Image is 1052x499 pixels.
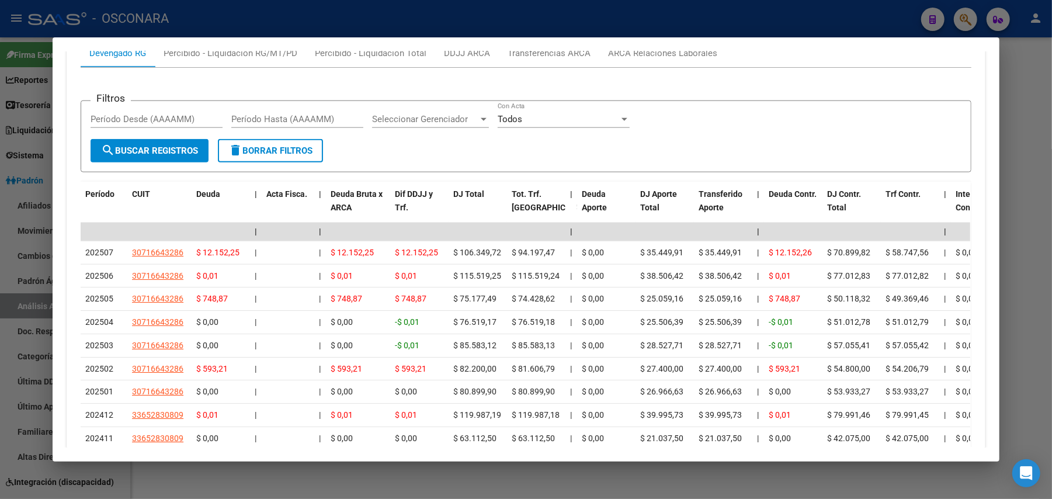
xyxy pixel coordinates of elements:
span: $ 0,00 [956,317,978,327]
span: 30716643286 [132,294,183,303]
span: | [944,434,946,443]
span: $ 0,00 [196,434,218,443]
span: Deuda Bruta x ARCA [331,189,383,212]
span: Trf Contr. [886,189,921,199]
span: 30716643286 [132,248,183,257]
span: 202505 [85,294,113,303]
span: 30716643286 [132,387,183,396]
span: $ 74.428,62 [512,294,555,303]
datatable-header-cell: | [939,182,951,233]
span: | [757,227,759,236]
span: $ 0,00 [582,387,604,396]
span: | [255,271,256,280]
span: 202412 [85,410,113,420]
span: | [319,248,321,257]
span: $ 0,00 [196,341,218,350]
span: | [319,189,321,199]
span: $ 58.747,56 [886,248,929,257]
span: 30716643286 [132,271,183,280]
span: | [570,227,572,236]
span: $ 0,01 [196,271,218,280]
span: $ 51.012,79 [886,317,929,327]
span: $ 26.966,63 [640,387,683,396]
span: $ 42.075,00 [886,434,929,443]
div: Open Intercom Messenger [1012,459,1040,487]
datatable-header-cell: DJ Contr. Total [822,182,881,233]
datatable-header-cell: Deuda Aporte [577,182,636,233]
datatable-header-cell: Trf Contr. [881,182,939,233]
span: $ 79.991,45 [886,410,929,420]
span: | [944,227,946,236]
span: $ 115.519,24 [512,271,560,280]
span: $ 63.112,50 [512,434,555,443]
span: $ 12.152,25 [395,248,438,257]
datatable-header-cell: Deuda Contr. [764,182,822,233]
span: $ 77.012,83 [827,271,870,280]
div: ARCA Relaciones Laborales [608,47,717,60]
span: $ 94.197,47 [512,248,555,257]
span: $ 76.519,17 [453,317,497,327]
span: $ 0,00 [582,341,604,350]
span: $ 0,00 [582,434,604,443]
div: DDJJ ARCA [444,47,490,60]
span: $ 0,00 [769,387,791,396]
span: $ 85.583,12 [453,341,497,350]
span: | [255,434,256,443]
span: $ 0,01 [196,410,218,420]
span: $ 0,00 [769,434,791,443]
span: Deuda Contr. [769,189,817,199]
span: $ 57.055,41 [827,341,870,350]
span: Todos [498,114,522,124]
span: | [255,189,257,199]
span: | [255,410,256,420]
span: $ 0,00 [582,294,604,303]
datatable-header-cell: Intereses Contr. [951,182,1009,233]
span: $ 593,21 [331,364,362,373]
span: 202502 [85,364,113,373]
span: $ 54.800,00 [827,364,870,373]
span: | [944,387,946,396]
span: $ 35.449,91 [699,248,742,257]
span: DJ Total [453,189,484,199]
span: | [570,248,572,257]
span: | [944,364,946,373]
span: 30716643286 [132,341,183,350]
span: Seleccionar Gerenciador [372,114,478,124]
span: | [255,248,256,257]
span: -$ 0,01 [769,317,793,327]
span: $ 49.369,46 [886,294,929,303]
span: $ 25.059,16 [640,294,683,303]
span: $ 75.177,49 [453,294,497,303]
span: | [319,410,321,420]
span: | [570,294,572,303]
span: | [757,248,759,257]
span: 30716643286 [132,364,183,373]
span: | [570,387,572,396]
span: $ 0,00 [956,248,978,257]
span: $ 27.400,00 [699,364,742,373]
span: $ 0,00 [395,434,417,443]
span: $ 21.037,50 [640,434,683,443]
div: Transferencias ARCA [508,47,591,60]
span: | [570,410,572,420]
span: $ 0,00 [331,317,353,327]
span: | [319,364,321,373]
span: $ 63.112,50 [453,434,497,443]
span: $ 0,00 [956,294,978,303]
span: $ 593,21 [395,364,426,373]
span: CUIT [132,189,150,199]
span: $ 25.506,39 [640,317,683,327]
span: DJ Aporte Total [640,189,677,212]
span: | [255,294,256,303]
span: $ 0,00 [196,387,218,396]
span: | [757,294,759,303]
span: $ 0,00 [582,364,604,373]
datatable-header-cell: DJ Total [449,182,507,233]
span: 202411 [85,434,113,443]
span: | [570,271,572,280]
span: | [944,248,946,257]
span: $ 81.606,79 [512,364,555,373]
span: -$ 0,01 [395,317,419,327]
span: | [319,294,321,303]
span: | [944,189,946,199]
